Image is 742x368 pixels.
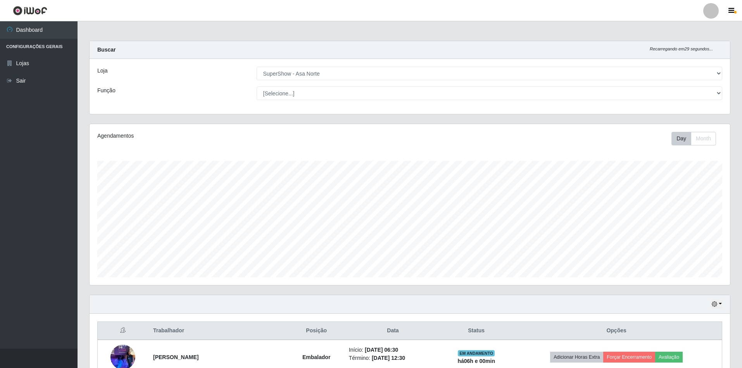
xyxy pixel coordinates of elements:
button: Forçar Encerramento [603,352,655,363]
button: Avaliação [655,352,683,363]
strong: há 06 h e 00 min [457,358,495,364]
li: Término: [349,354,437,362]
button: Month [691,132,716,145]
label: Loja [97,67,107,75]
th: Status [442,322,511,340]
time: [DATE] 06:30 [365,347,398,353]
button: Day [671,132,691,145]
span: EM ANDAMENTO [458,350,495,356]
th: Trabalhador [148,322,289,340]
img: CoreUI Logo [13,6,47,16]
div: Agendamentos [97,132,351,140]
label: Função [97,86,116,95]
th: Posição [289,322,344,340]
time: [DATE] 12:30 [372,355,405,361]
th: Data [344,322,442,340]
button: Adicionar Horas Extra [550,352,603,363]
strong: [PERSON_NAME] [153,354,198,360]
div: Toolbar with button groups [671,132,722,145]
div: First group [671,132,716,145]
li: Início: [349,346,437,354]
th: Opções [511,322,722,340]
strong: Buscar [97,47,116,53]
i: Recarregando em 29 segundos... [650,47,713,51]
strong: Embalador [302,354,330,360]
